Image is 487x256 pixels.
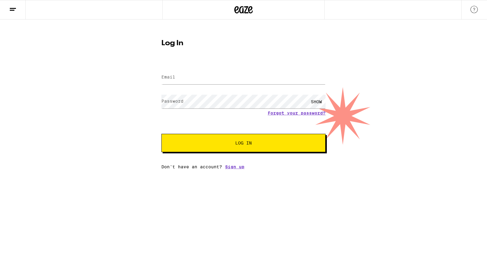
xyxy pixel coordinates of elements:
div: Don't have an account? [161,164,326,169]
label: Email [161,75,175,79]
h1: Log In [161,40,326,47]
a: Forgot your password? [268,111,326,115]
a: Sign up [225,164,244,169]
button: Log In [161,134,326,152]
div: SHOW [307,95,326,108]
label: Password [161,99,183,104]
span: Log In [235,141,252,145]
input: Email [161,71,326,84]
